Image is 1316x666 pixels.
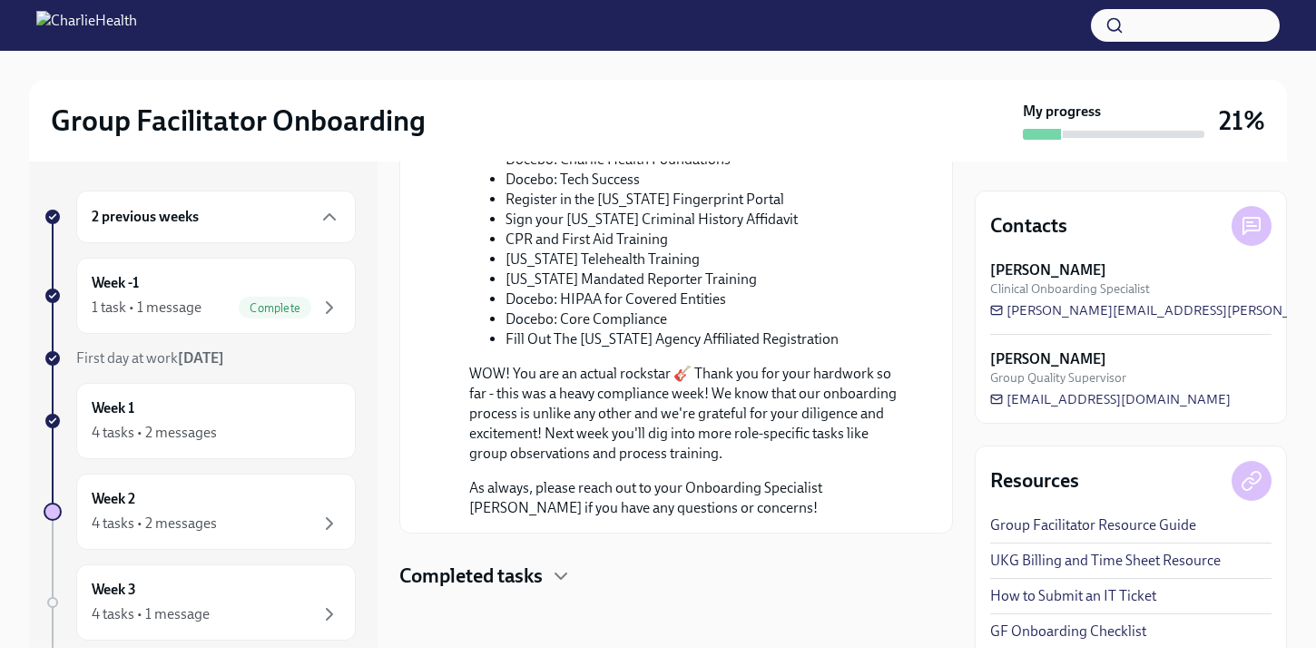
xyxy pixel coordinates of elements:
h2: Group Facilitator Onboarding [51,103,426,139]
img: CharlieHealth [36,11,137,40]
span: Complete [239,301,311,315]
div: Completed tasks [399,563,953,590]
li: CPR and First Aid Training [506,230,908,250]
a: First day at work[DATE] [44,348,356,368]
strong: [PERSON_NAME] [990,349,1106,369]
li: Sign your [US_STATE] Criminal History Affidavit [506,210,908,230]
a: Week -11 task • 1 messageComplete [44,258,356,334]
li: Docebo: Core Compliance [506,309,908,329]
span: First day at work [76,349,224,367]
a: How to Submit an IT Ticket [990,586,1156,606]
a: Week 14 tasks • 2 messages [44,383,356,459]
h6: Week 1 [92,398,134,418]
h4: Completed tasks [399,563,543,590]
h6: Week 3 [92,580,136,600]
span: Clinical Onboarding Specialist [990,280,1150,298]
span: Group Quality Supervisor [990,369,1126,387]
h6: Week 2 [92,489,135,509]
li: Docebo: Tech Success [506,170,908,190]
div: 1 task • 1 message [92,298,201,318]
li: Register in the [US_STATE] Fingerprint Portal [506,190,908,210]
h3: 21% [1219,104,1265,137]
strong: [PERSON_NAME] [990,260,1106,280]
p: As always, please reach out to your Onboarding Specialist [PERSON_NAME] if you have any questions... [469,478,908,518]
div: 4 tasks • 2 messages [92,514,217,534]
h6: 2 previous weeks [92,207,199,227]
p: WOW! You are an actual rockstar 🎸 Thank you for your hardwork so far - this was a heavy complianc... [469,364,908,464]
a: Group Facilitator Resource Guide [990,515,1196,535]
h6: Week -1 [92,273,139,293]
h4: Contacts [990,212,1067,240]
li: [US_STATE] Mandated Reporter Training [506,269,908,289]
a: Week 24 tasks • 2 messages [44,474,356,550]
strong: My progress [1023,102,1101,122]
a: GF Onboarding Checklist [990,622,1146,642]
a: Week 34 tasks • 1 message [44,564,356,641]
h4: Resources [990,467,1079,495]
li: [US_STATE] Telehealth Training [506,250,908,269]
div: 2 previous weeks [76,191,356,243]
li: Docebo: HIPAA for Covered Entities [506,289,908,309]
div: 4 tasks • 1 message [92,604,210,624]
a: [EMAIL_ADDRESS][DOMAIN_NAME] [990,390,1231,408]
a: UKG Billing and Time Sheet Resource [990,551,1221,571]
strong: [DATE] [178,349,224,367]
div: 4 tasks • 2 messages [92,423,217,443]
li: Fill Out The [US_STATE] Agency Affiliated Registration [506,329,908,349]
